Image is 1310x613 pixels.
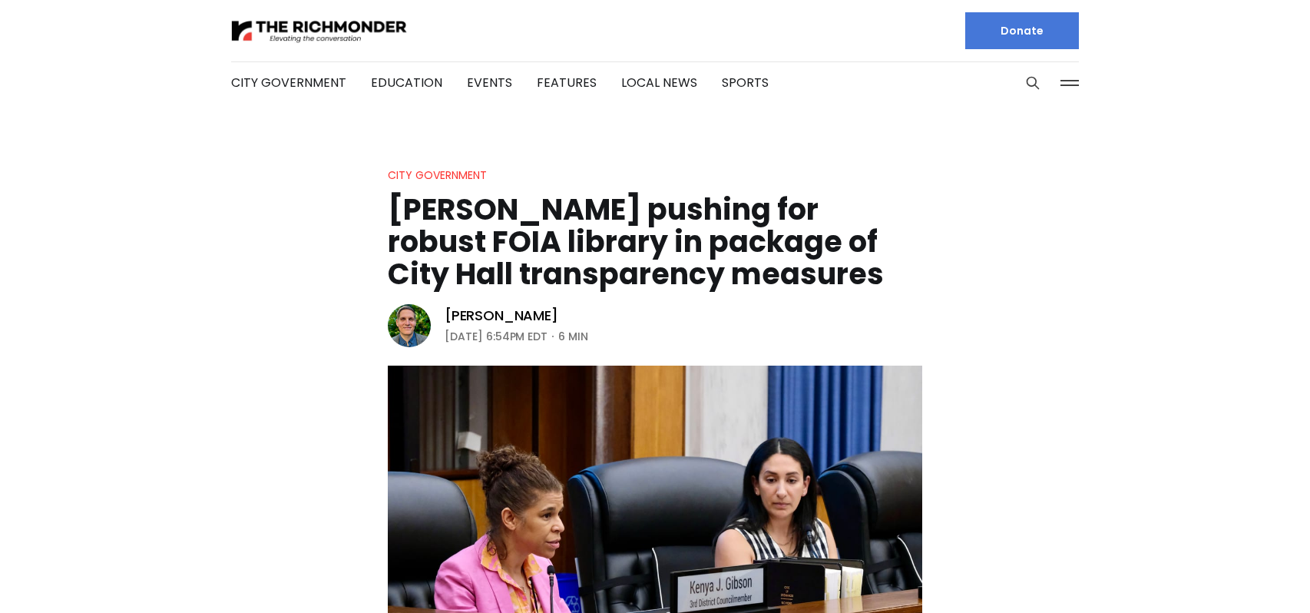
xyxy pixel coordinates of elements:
[231,18,408,45] img: The Richmonder
[371,74,442,91] a: Education
[965,12,1079,49] a: Donate
[388,167,487,183] a: City Government
[537,74,597,91] a: Features
[467,74,512,91] a: Events
[445,306,558,325] a: [PERSON_NAME]
[445,327,547,346] time: [DATE] 6:54PM EDT
[621,74,697,91] a: Local News
[231,74,346,91] a: City Government
[722,74,769,91] a: Sports
[1021,71,1044,94] button: Search this site
[388,304,431,347] img: Graham Moomaw
[558,327,588,346] span: 6 min
[388,194,922,290] h1: [PERSON_NAME] pushing for robust FOIA library in package of City Hall transparency measures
